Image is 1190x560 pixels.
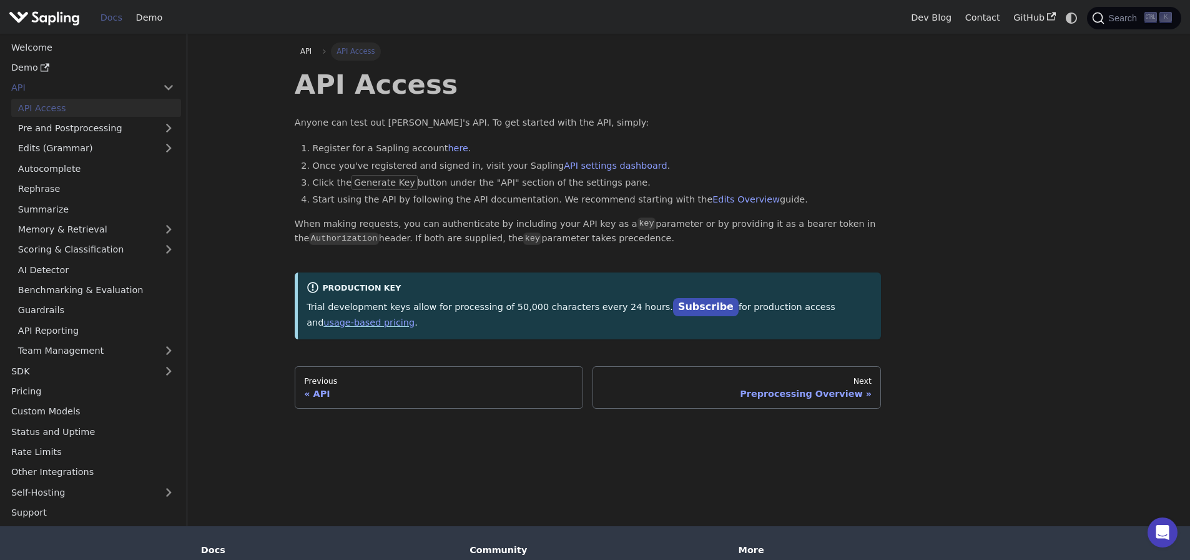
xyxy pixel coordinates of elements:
[673,298,739,316] a: Subscribe
[304,388,574,399] div: API
[4,443,181,461] a: Rate Limits
[4,79,156,97] a: API
[323,317,415,327] a: usage-based pricing
[313,141,882,156] li: Register for a Sapling account .
[958,8,1007,27] a: Contact
[313,159,882,174] li: Once you've registered and signed in, visit your Sapling .
[295,366,584,409] a: PreviousAPI
[304,376,574,386] div: Previous
[470,544,720,556] div: Community
[1104,13,1144,23] span: Search
[637,217,656,230] code: key
[11,159,181,177] a: Autocomplete
[11,342,181,360] a: Team Management
[11,119,181,137] a: Pre and Postprocessing
[1006,8,1062,27] a: GitHub
[331,42,381,60] span: API Access
[11,261,181,279] a: AI Detector
[11,241,181,259] a: Scoring & Classification
[313,192,882,207] li: Start using the API by following the API documentation. We recommend starting with the guide.
[295,67,882,101] h1: API Access
[295,217,882,247] p: When making requests, you can authenticate by including your API key as a parameter or by providi...
[4,483,181,501] a: Self-Hosting
[564,161,667,171] a: API settings dashboard
[11,221,181,239] a: Memory & Retrieval
[4,504,181,522] a: Support
[295,116,882,131] p: Anyone can test out [PERSON_NAME]'s API. To get started with the API, simply:
[4,463,181,481] a: Other Integrations
[309,232,378,245] code: Authorization
[11,301,181,319] a: Guardrails
[9,9,80,27] img: Sapling.ai
[307,299,872,330] p: Trial development keys allow for processing of 50,000 characters every 24 hours. for production a...
[523,232,541,245] code: key
[4,402,181,421] a: Custom Models
[593,366,882,409] a: NextPreprocessing Overview
[4,38,181,56] a: Welcome
[1148,517,1178,547] div: Open Intercom Messenger
[352,175,418,190] span: Generate Key
[1087,7,1181,29] button: Search (Ctrl+K)
[11,321,181,339] a: API Reporting
[201,544,452,556] div: Docs
[4,422,181,441] a: Status and Uptime
[4,382,181,401] a: Pricing
[295,42,318,60] a: API
[11,99,181,117] a: API Access
[602,388,872,399] div: Preprocessing Overview
[94,8,129,27] a: Docs
[11,139,181,157] a: Edits (Grammar)
[4,59,181,77] a: Demo
[313,176,882,191] li: Click the button under the "API" section of the settings pane.
[11,281,181,299] a: Benchmarking & Evaluation
[712,194,780,204] a: Edits Overview
[602,376,872,386] div: Next
[904,8,958,27] a: Dev Blog
[300,47,312,56] span: API
[307,281,872,296] div: Production Key
[156,79,181,97] button: Collapse sidebar category 'API'
[156,362,181,380] button: Expand sidebar category 'SDK'
[295,42,882,60] nav: Breadcrumbs
[9,9,84,27] a: Sapling.ai
[1159,12,1172,23] kbd: K
[11,200,181,218] a: Summarize
[448,143,468,153] a: here
[4,362,156,380] a: SDK
[739,544,990,556] div: More
[11,180,181,198] a: Rephrase
[129,8,169,27] a: Demo
[1063,9,1081,27] button: Switch between dark and light mode (currently system mode)
[295,366,882,409] nav: Docs pages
